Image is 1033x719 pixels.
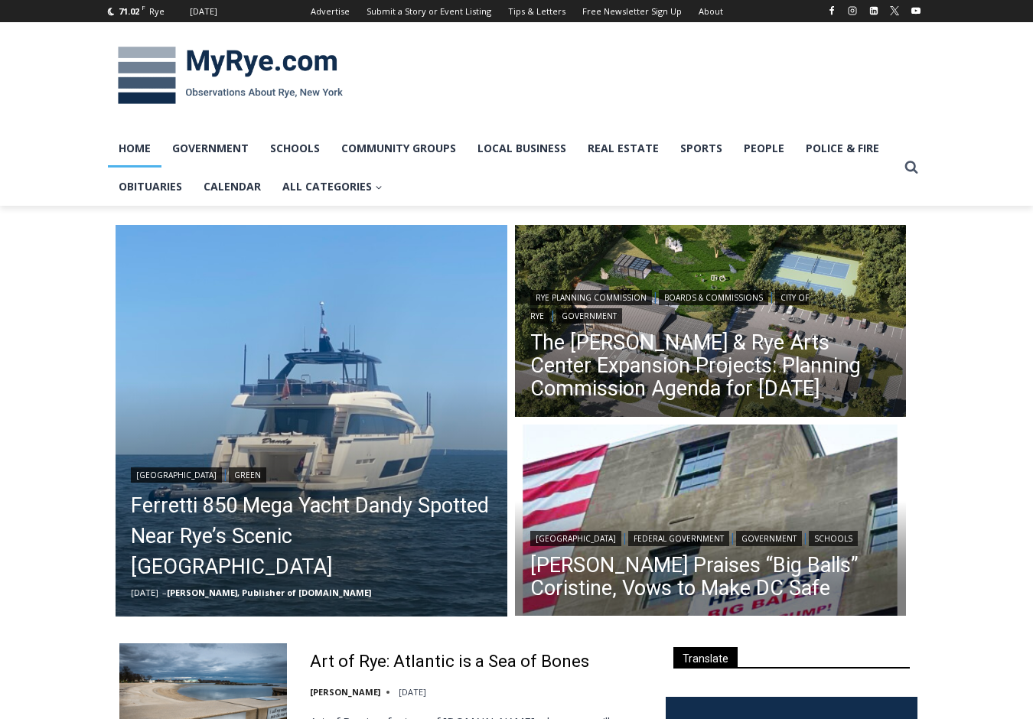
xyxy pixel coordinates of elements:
a: People [733,129,795,168]
a: [GEOGRAPHIC_DATA] [131,467,222,483]
a: Read More The Osborn & Rye Arts Center Expansion Projects: Planning Commission Agenda for Tuesday... [515,225,907,421]
a: Green [229,467,266,483]
span: 71.02 [119,5,139,17]
div: | | | [530,287,891,324]
a: Facebook [823,2,841,20]
span: – [162,587,167,598]
time: [DATE] [399,686,426,698]
a: Local Business [467,129,577,168]
div: Rye [149,5,165,18]
a: Real Estate [577,129,670,168]
a: X [885,2,904,20]
a: YouTube [907,2,925,20]
time: [DATE] [131,587,158,598]
a: Linkedin [865,2,883,20]
a: City of Rye [530,290,809,324]
a: Schools [259,129,331,168]
span: Translate [673,647,738,668]
a: Police & Fire [795,129,890,168]
a: Schools [809,531,858,546]
button: View Search Form [898,154,925,181]
img: (PHOTO: The Rye Arts Center has developed a conceptual plan and renderings for the development of... [515,225,907,421]
a: Read More Trump Praises “Big Balls” Coristine, Vows to Make DC Safe [515,425,907,620]
img: MyRye.com [108,36,353,115]
a: Sports [670,129,733,168]
a: The [PERSON_NAME] & Rye Arts Center Expansion Projects: Planning Commission Agenda for [DATE] [530,331,891,400]
a: [PERSON_NAME] Praises “Big Balls” Coristine, Vows to Make DC Safe [530,554,891,600]
a: Home [108,129,161,168]
a: Government [556,308,622,324]
a: [GEOGRAPHIC_DATA] [530,531,621,546]
a: Read More Ferretti 850 Mega Yacht Dandy Spotted Near Rye’s Scenic Parsonage Point [116,225,507,617]
span: All Categories [282,178,383,195]
img: (PHOTO: President Donald Trump's Truth Social post about about Edward "Big Balls" Coristine gener... [515,425,907,620]
a: Government [161,129,259,168]
a: Calendar [193,168,272,206]
img: (PHOTO: The 85' foot luxury yacht Dandy was parked just off Rye on Friday, August 8, 2025.) [116,225,507,617]
span: F [142,3,145,11]
div: | [131,464,492,483]
a: [PERSON_NAME] [310,686,380,698]
a: Government [736,531,802,546]
div: [DATE] [190,5,217,18]
a: Rye Planning Commission [530,290,652,305]
a: Community Groups [331,129,467,168]
a: [PERSON_NAME], Publisher of [DOMAIN_NAME] [167,587,371,598]
a: Federal Government [628,531,729,546]
div: | | | [530,528,891,546]
a: Ferretti 850 Mega Yacht Dandy Spotted Near Rye’s Scenic [GEOGRAPHIC_DATA] [131,490,492,582]
a: All Categories [272,168,393,206]
a: Instagram [843,2,862,20]
a: Obituaries [108,168,193,206]
a: Boards & Commissions [659,290,768,305]
a: Art of Rye: Atlantic is a Sea of Bones [310,651,589,673]
nav: Primary Navigation [108,129,898,207]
